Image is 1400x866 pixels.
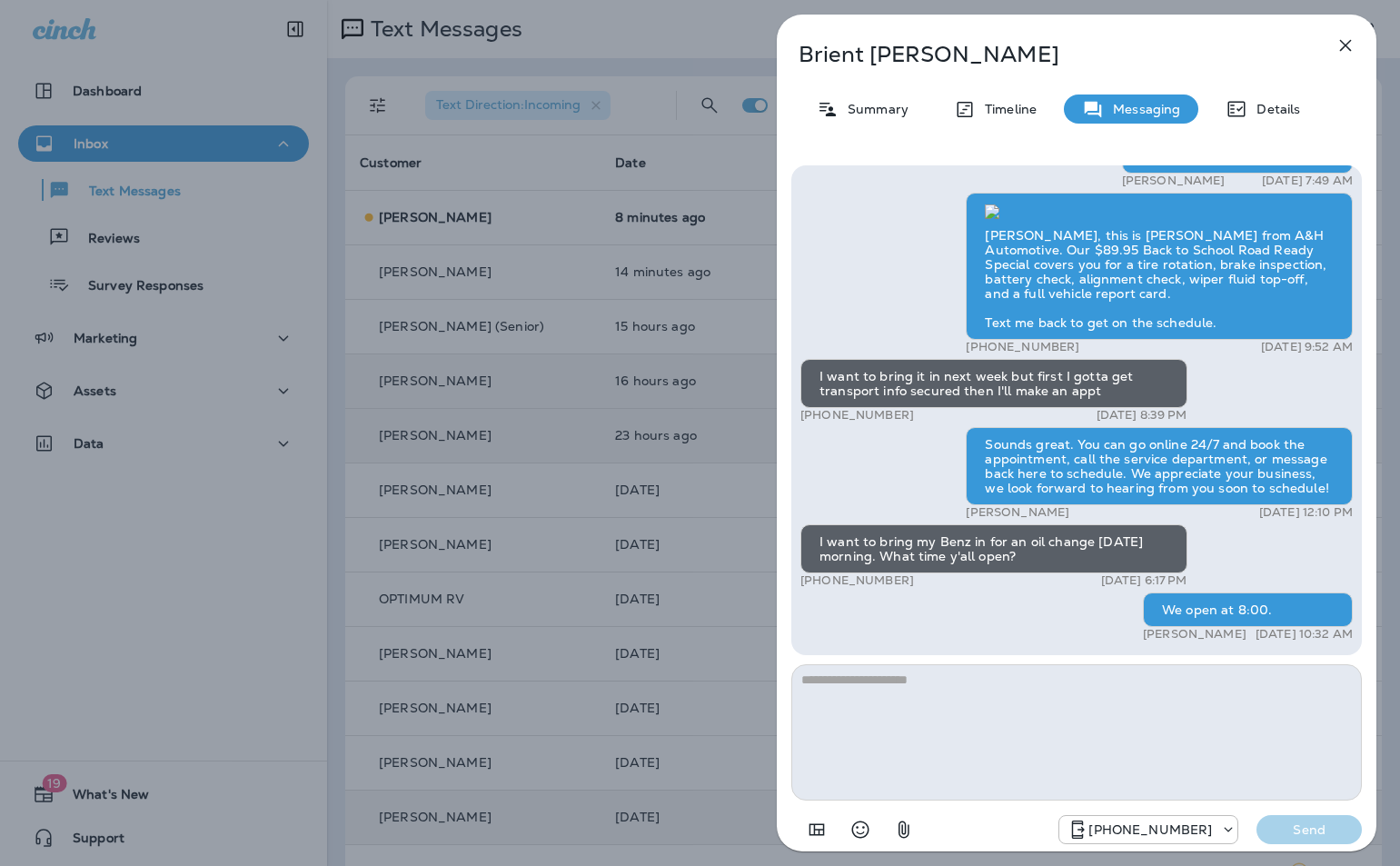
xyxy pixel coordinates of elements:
img: twilio-download [985,204,999,219]
p: [DATE] 9:52 AM [1261,340,1353,354]
p: [PERSON_NAME] [966,505,1069,520]
p: Timeline [976,102,1037,116]
p: Messaging [1104,102,1180,116]
p: [DATE] 10:32 AM [1256,627,1353,642]
p: [DATE] 12:10 PM [1259,505,1353,520]
p: [PERSON_NAME] [1122,174,1226,188]
p: Details [1247,102,1300,116]
p: [DATE] 6:17 PM [1101,573,1187,588]
div: We open at 8:00. [1143,592,1353,627]
div: [PERSON_NAME], this is [PERSON_NAME] from A&H Automotive. Our $89.95 Back to School Road Ready Sp... [966,193,1353,340]
p: [PHONE_NUMBER] [966,340,1079,354]
p: [PHONE_NUMBER] [1088,822,1212,837]
div: Sounds great. You can go online 24/7 and book the appointment, call the service department, or me... [966,427,1353,505]
p: [PHONE_NUMBER] [800,573,914,588]
div: I want to bring my Benz in for an oil change [DATE] morning. What time y'all open? [800,524,1187,573]
p: [PHONE_NUMBER] [800,408,914,423]
p: Summary [839,102,909,116]
div: I want to bring it in next week but first I gotta get transport info secured then I'll make an appt [800,359,1187,408]
p: [DATE] 7:49 AM [1262,174,1353,188]
div: +1 (405) 873-8731 [1059,819,1237,841]
p: [PERSON_NAME] [1143,627,1246,642]
button: Add in a premade template [799,811,835,848]
p: Brient [PERSON_NAME] [799,42,1295,67]
p: [DATE] 8:39 PM [1097,408,1187,423]
button: Select an emoji [842,811,879,848]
